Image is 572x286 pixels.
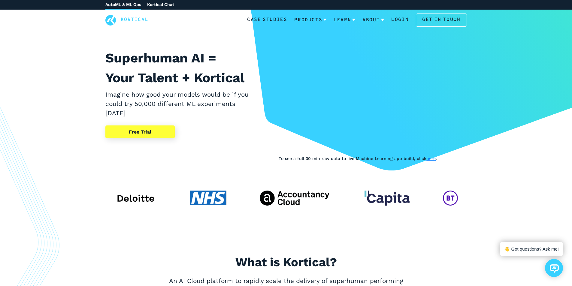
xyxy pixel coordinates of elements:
[260,191,330,206] img: The Accountancy Cloud client logo
[105,90,250,118] h2: Imagine how good your models would be if you could try 50,000 different ML experiments [DATE]
[279,48,467,154] iframe: YouTube video player
[136,253,436,271] h2: What is Kortical?
[105,125,175,139] a: Free Trial
[247,16,287,24] a: Case Studies
[121,16,149,24] a: Kortical
[363,191,410,206] img: Capita client logo
[190,191,227,206] img: NHS client logo
[105,48,250,88] h1: Superhuman AI = Your Talent + Kortical
[416,14,467,27] a: Get in touch
[334,12,355,28] a: Learn
[426,156,436,161] a: here
[391,16,409,24] a: Login
[294,12,326,28] a: Products
[279,155,467,162] p: To see a full 30 min raw data to live Machine Learning app build, click .
[362,12,384,28] a: About
[443,191,458,206] img: BT Global Services client logo
[114,191,157,206] img: Deloitte client logo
